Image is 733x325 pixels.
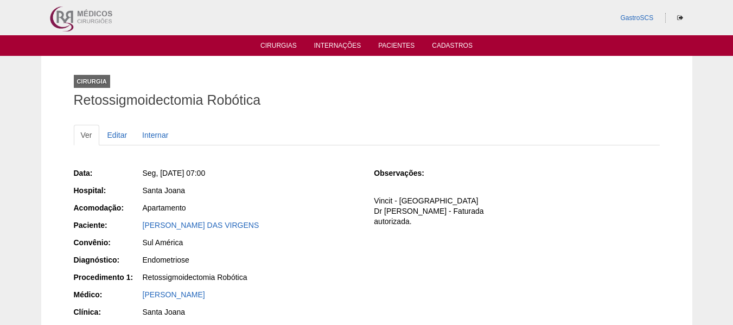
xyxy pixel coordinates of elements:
a: [PERSON_NAME] DAS VIRGENS [143,221,259,230]
a: Pacientes [378,42,415,53]
p: Vincit - [GEOGRAPHIC_DATA] Dr [PERSON_NAME] - Faturada autorizada. [374,196,659,227]
a: Internar [135,125,175,145]
a: Ver [74,125,99,145]
div: Endometriose [143,254,359,265]
div: Apartamento [143,202,359,213]
div: Observações: [374,168,442,179]
a: Internações [314,42,361,53]
div: Santa Joana [143,185,359,196]
div: Clínica: [74,307,142,317]
i: Sair [677,15,683,21]
a: Cirurgias [260,42,297,53]
div: Convênio: [74,237,142,248]
div: Médico: [74,289,142,300]
a: Editar [100,125,135,145]
div: Procedimento 1: [74,272,142,283]
div: Data: [74,168,142,179]
h1: Retossigmoidectomia Robótica [74,93,660,107]
div: Hospital: [74,185,142,196]
div: Cirurgia [74,75,110,88]
div: Santa Joana [143,307,359,317]
a: Cadastros [432,42,473,53]
div: Paciente: [74,220,142,231]
div: Retossigmoidectomia Robótica [143,272,359,283]
div: Sul América [143,237,359,248]
a: GastroSCS [620,14,653,22]
span: Seg, [DATE] 07:00 [143,169,206,177]
a: [PERSON_NAME] [143,290,205,299]
div: Acomodação: [74,202,142,213]
div: Diagnóstico: [74,254,142,265]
